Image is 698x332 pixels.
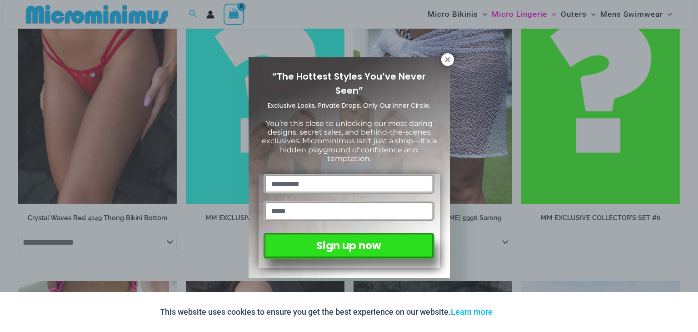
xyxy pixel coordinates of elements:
[272,70,426,97] span: “The Hottest Styles You’ve Never Seen”
[441,53,454,66] button: Close
[160,305,493,319] p: This website uses cookies to ensure you get the best experience on our website.
[262,119,436,163] span: You’re this close to unlocking our most daring designs, secret sales, and behind-the-scenes exclu...
[264,233,434,259] button: Sign up now
[268,101,430,110] span: Exclusive Looks. Private Drops. Only Our Inner Circle.
[499,301,538,323] button: Accept
[451,307,493,317] a: Learn more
